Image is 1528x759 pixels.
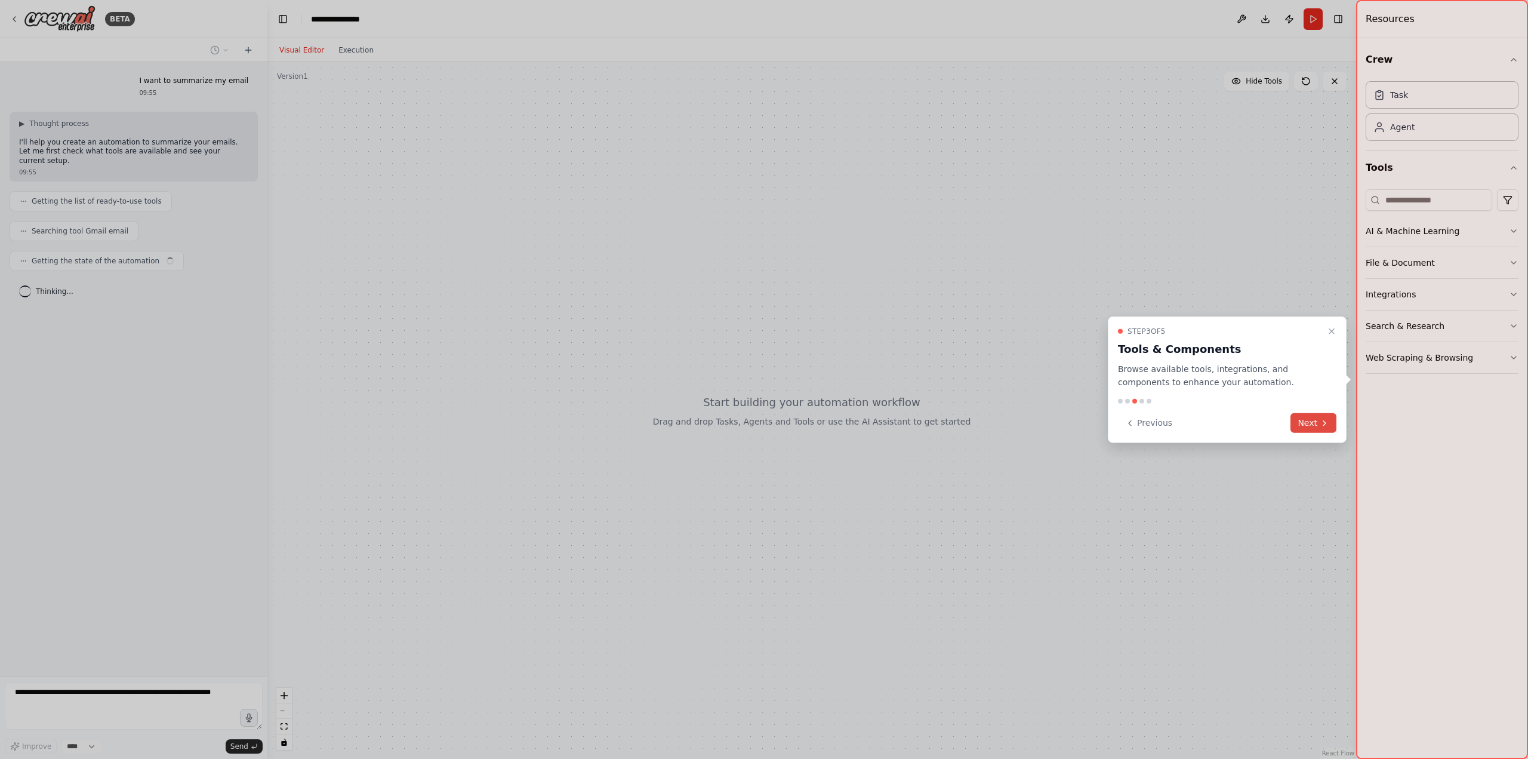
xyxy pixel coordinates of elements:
[1127,326,1166,336] span: Step 3 of 5
[1118,340,1322,357] h3: Tools & Components
[275,11,291,27] button: Hide left sidebar
[1118,413,1179,433] button: Previous
[1290,413,1336,433] button: Next
[1324,324,1339,338] button: Close walkthrough
[1118,362,1322,389] p: Browse available tools, integrations, and components to enhance your automation.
